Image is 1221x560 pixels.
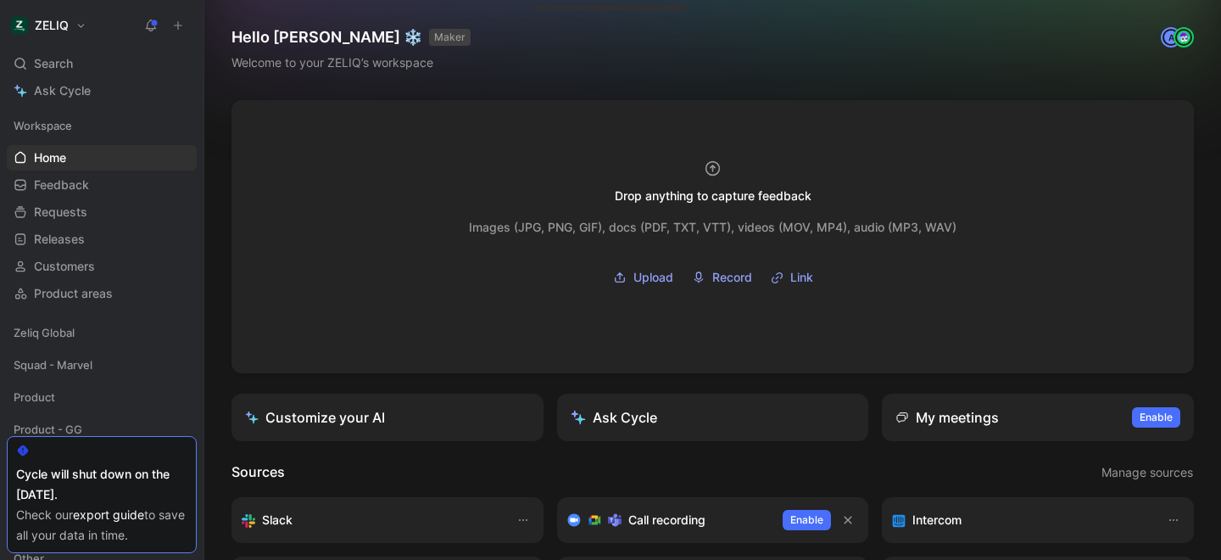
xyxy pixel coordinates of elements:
[14,324,75,341] span: Zeliq Global
[712,267,752,288] span: Record
[7,145,197,171] a: Home
[7,281,197,306] a: Product areas
[34,231,85,248] span: Releases
[1162,29,1179,46] div: A
[765,265,819,290] button: Link
[242,510,499,530] div: Sync your customers, send feedback and get updates in Slack
[686,265,758,290] button: Record
[14,389,55,406] span: Product
[7,417,197,447] div: Product - GG
[7,78,197,104] a: Ask Cycle
[7,199,197,225] a: Requests
[615,186,811,206] div: Drop anything to capture feedback
[16,505,187,546] div: Check our to save all your data in time.
[895,407,999,428] div: My meetings
[7,14,91,37] button: ZELIQZELIQ
[34,53,73,74] span: Search
[7,254,197,279] a: Customers
[7,51,197,76] div: Search
[7,352,197,378] div: Squad - Marvel
[231,53,471,73] div: Welcome to your ZELIQ’s workspace
[790,512,823,529] span: Enable
[628,510,705,530] h3: Call recording
[35,18,69,33] h1: ZELIQ
[7,352,197,383] div: Squad - Marvel
[557,394,869,441] button: Ask Cycle
[1132,407,1180,428] button: Enable
[7,384,197,410] div: Product
[34,81,91,101] span: Ask Cycle
[7,172,197,198] a: Feedback
[7,384,197,415] div: Product
[34,258,95,275] span: Customers
[34,285,113,302] span: Product areas
[14,421,82,438] span: Product - GG
[783,510,831,530] button: Enable
[1101,462,1193,483] span: Manage sources
[34,176,89,193] span: Feedback
[1101,462,1194,484] button: Manage sources
[262,510,293,530] h3: Slack
[231,394,544,441] a: Customize your AI
[14,117,72,134] span: Workspace
[14,356,92,373] span: Squad - Marvel
[567,510,770,530] div: Record & transcribe meetings from Zoom, Meet & Teams.
[7,227,197,252] a: Releases
[7,320,197,345] div: Zeliq Global
[1140,409,1173,426] span: Enable
[469,217,956,238] div: Images (JPG, PNG, GIF), docs (PDF, TXT, VTT), videos (MOV, MP4), audio (MP3, WAV)
[231,27,471,48] h1: Hello [PERSON_NAME] ❄️
[607,265,679,290] button: Upload
[11,17,28,34] img: ZELIQ
[912,510,962,530] h3: Intercom
[633,267,673,288] span: Upload
[892,510,1150,530] div: Sync your customers, send feedback and get updates in Intercom
[571,407,657,428] div: Ask Cycle
[16,464,187,505] div: Cycle will shut down on the [DATE].
[429,29,471,46] button: MAKER
[73,507,144,522] a: export guide
[231,462,285,484] h2: Sources
[790,267,813,288] span: Link
[245,407,385,428] div: Customize your AI
[7,113,197,138] div: Workspace
[34,149,66,166] span: Home
[34,204,87,221] span: Requests
[7,320,197,350] div: Zeliq Global
[7,417,197,442] div: Product - GG
[1175,29,1192,46] img: avatar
